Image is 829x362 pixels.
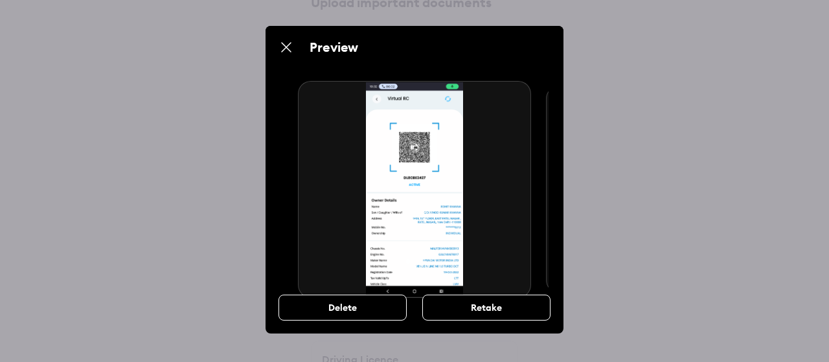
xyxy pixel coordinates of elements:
button: 2 [414,256,427,269]
div: Delete [278,295,407,321]
img: close-white.svg [278,40,294,55]
img: 68c7a7bd736edb4c837d0c51 [546,86,767,293]
button: 1 [402,256,414,269]
img: 68c7a7b1736edb4c837d0c36 [298,81,530,298]
div: Retake [422,295,551,321]
div: Preview [310,39,535,55]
